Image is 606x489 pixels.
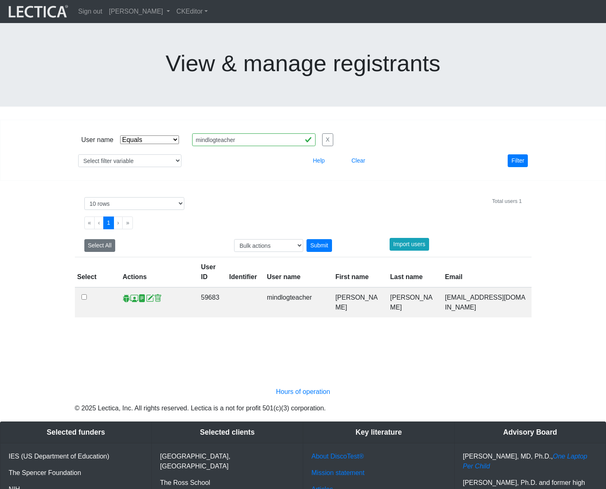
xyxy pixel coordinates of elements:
[196,257,225,288] th: User ID
[303,422,454,443] div: Key literature
[0,422,151,443] div: Selected funders
[84,239,116,252] button: Select All
[196,287,225,317] td: 59683
[7,4,68,19] img: lecticalive
[440,287,532,317] td: [EMAIL_ADDRESS][DOMAIN_NAME]
[81,135,114,145] div: User name
[309,157,329,164] a: Help
[224,257,262,288] th: Identifier
[276,388,330,395] a: Hours of operation
[330,287,385,317] td: [PERSON_NAME]
[262,287,331,317] td: mindlogteacher
[160,478,295,488] p: The Ross School
[492,197,522,205] div: Total users 1
[106,3,173,20] a: [PERSON_NAME]
[130,294,138,303] span: Staff
[508,154,528,167] button: Filter
[75,403,532,413] p: © 2025 Lectica, Inc. All rights reserved. Lectica is a not for profit 501(c)(3) corporation.
[306,239,332,252] div: Submit
[75,257,118,288] th: Select
[152,422,303,443] div: Selected clients
[262,257,331,288] th: User name
[311,469,365,476] a: Mission statement
[309,154,329,167] button: Help
[322,133,333,146] button: X
[138,294,146,303] span: reports
[385,257,440,288] th: Last name
[463,453,587,470] a: One Laptop Per Child
[311,453,364,460] a: About DiscoTest®
[390,238,429,251] button: Import users
[348,154,369,167] button: Clear
[154,294,162,303] span: delete
[160,452,295,471] p: [GEOGRAPHIC_DATA], [GEOGRAPHIC_DATA]
[330,257,385,288] th: First name
[9,452,143,461] p: IES (US Department of Education)
[118,257,196,288] th: Actions
[9,468,143,478] p: The Spencer Foundation
[463,452,597,471] p: [PERSON_NAME], MD, Ph.D.,
[103,217,114,229] button: Go to page 1
[440,257,532,288] th: Email
[173,3,211,20] a: CKEditor
[75,3,106,20] a: Sign out
[146,294,154,303] span: account update
[84,217,522,229] ul: Pagination
[455,422,606,443] div: Advisory Board
[385,287,440,317] td: [PERSON_NAME]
